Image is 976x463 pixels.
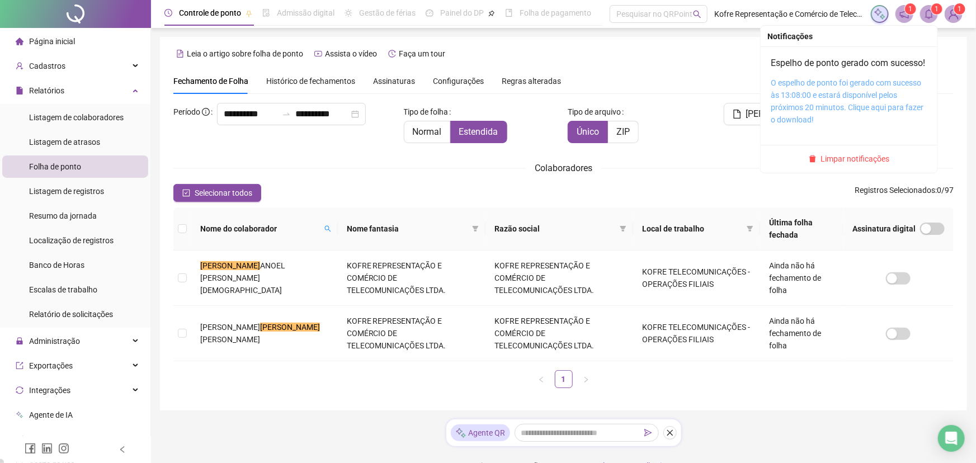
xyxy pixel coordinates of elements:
span: Tipo de folha [404,106,449,118]
div: Notificações [767,30,931,42]
span: book [505,9,513,17]
span: Listagem de colaboradores [29,113,124,122]
span: file [733,110,742,119]
span: search [693,10,701,18]
span: 1 [909,5,913,13]
span: Acesso à API [29,435,74,444]
th: Última folha fechada [760,207,843,251]
span: filter [744,220,756,237]
span: Configurações [433,77,484,85]
span: Página inicial [29,37,75,46]
span: Listagem de registros [29,187,104,196]
img: sparkle-icon.fc2bf0ac1784a2077858766a79e2daf3.svg [874,8,886,20]
span: to [282,110,291,119]
span: Colaboradores [535,163,592,173]
span: Controle de ponto [179,8,241,17]
span: notification [899,9,909,19]
button: Selecionar todos [173,184,261,202]
td: KOFRE REPRESENTAÇÃO E COMÉRCIO DE TELECOMUNICAÇÕES LTDA. [485,251,633,306]
span: close [666,429,674,437]
span: Exportações [29,361,73,370]
span: left [538,376,545,383]
span: check-square [182,189,190,197]
span: Fechamento de Folha [173,77,248,86]
span: youtube [314,50,322,58]
span: Local de trabalho [642,223,742,235]
span: pushpin [246,10,252,17]
span: Nome do colaborador [200,223,320,235]
span: Resumo da jornada [29,211,97,220]
span: Integrações [29,386,70,395]
span: user-add [16,62,23,70]
span: Normal [413,126,442,137]
span: Administração [29,337,80,346]
span: api [16,436,23,443]
span: Assista o vídeo [325,49,377,58]
span: Admissão digital [277,8,334,17]
span: 1 [958,5,962,13]
sup: Atualize o seu contato no menu Meus Dados [954,3,965,15]
span: Único [577,126,599,137]
span: Histórico de fechamentos [266,77,355,86]
span: Painel do DP [440,8,484,17]
span: Gestão de férias [359,8,416,17]
span: filter [620,225,626,232]
button: left [532,370,550,388]
span: Período [173,107,200,116]
span: file-done [262,9,270,17]
span: info-circle [202,108,210,116]
span: [PERSON_NAME] [200,323,260,332]
img: sparkle-icon.fc2bf0ac1784a2077858766a79e2daf3.svg [455,427,466,439]
span: Cadastros [29,62,65,70]
span: left [119,446,126,453]
span: Ainda não há fechamento de folha [769,261,821,295]
span: Escalas de trabalho [29,285,97,294]
span: Regras alteradas [502,77,561,85]
span: sun [345,9,352,17]
td: KOFRE TELECOMUNICAÇÕES - OPERAÇÕES FILIAIS [633,306,760,361]
span: facebook [25,443,36,454]
td: KOFRE TELECOMUNICAÇÕES - OPERAÇÕES FILIAIS [633,251,760,306]
span: ANOEL [PERSON_NAME][DEMOGRAPHIC_DATA] [200,261,285,295]
span: clock-circle [164,9,172,17]
span: history [388,50,396,58]
span: filter [617,220,629,237]
a: Espelho de ponto gerado com sucesso! [771,58,925,68]
span: search [324,225,331,232]
span: Agente de IA [29,410,73,419]
span: Estendida [459,126,498,137]
span: Localização de registros [29,236,114,245]
div: Agente QR [451,424,510,441]
span: send [644,429,652,437]
span: pushpin [488,10,495,17]
span: Assinaturas [373,77,415,85]
span: Faça um tour [399,49,445,58]
a: 1 [555,371,572,388]
span: home [16,37,23,45]
td: KOFRE REPRESENTAÇÃO E COMÉRCIO DE TELECOMUNICAÇÕES LTDA. [485,306,633,361]
sup: 1 [931,3,942,15]
div: Open Intercom Messenger [938,425,965,452]
button: Limpar notificações [804,152,894,166]
span: linkedin [41,443,53,454]
span: Tipo de arquivo [568,106,621,118]
span: sync [16,386,23,394]
span: Kofre Representação e Comércio de Telecomunicações Ltda. [714,8,864,20]
span: filter [472,225,479,232]
mark: [PERSON_NAME] [200,261,260,270]
span: Registros Selecionados [855,186,935,195]
span: Folha de ponto [29,162,81,171]
span: bell [924,9,934,19]
span: [PERSON_NAME] [746,107,813,121]
span: Listagem de atrasos [29,138,100,147]
li: 1 [555,370,573,388]
a: O espelho de ponto foi gerado com sucesso às 13:08:00 e estará disponível pelos próximos 20 minut... [771,78,923,124]
span: 1 [935,5,939,13]
span: export [16,362,23,370]
span: lock [16,337,23,345]
button: [PERSON_NAME] [724,103,822,125]
td: KOFRE REPRESENTAÇÃO E COMÉRCIO DE TELECOMUNICAÇÕES LTDA. [338,306,485,361]
span: Razão social [494,223,615,235]
span: delete [809,155,817,163]
span: Selecionar todos [195,187,252,199]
